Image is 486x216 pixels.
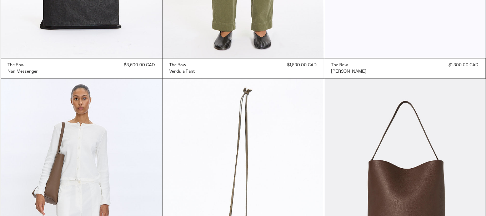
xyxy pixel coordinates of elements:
[8,62,38,68] a: The Row
[8,62,25,68] div: The Row
[331,62,348,68] div: The Row
[331,62,367,68] a: The Row
[170,62,186,68] div: The Row
[449,62,479,68] div: $1,300.00 CAD
[170,68,195,75] a: Vendula Pant
[170,62,195,68] a: The Row
[8,68,38,75] a: Nan Messenger
[331,68,367,75] a: [PERSON_NAME]
[287,62,317,68] div: $1,830.00 CAD
[124,62,155,68] div: $3,600.00 CAD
